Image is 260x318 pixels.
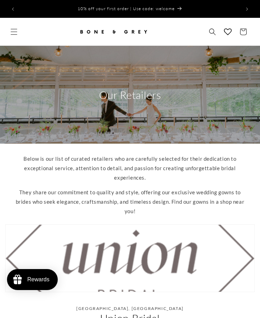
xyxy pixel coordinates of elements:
button: Next announcement [239,1,255,17]
div: Rewards [27,276,49,283]
summary: Menu [6,24,22,39]
h2: Our Retailers [12,88,248,102]
button: Previous announcement [5,1,21,17]
p: They share our commitment to quality and style, offering our exclusive wedding gowns to brides wh... [12,188,248,216]
img: Bone and Grey Bridal [78,24,148,39]
span: 10% off your first order | Use code: welcome [78,6,175,11]
summary: Search [205,24,220,39]
p: [GEOGRAPHIC_DATA], [GEOGRAPHIC_DATA] [76,306,184,311]
a: Bone and Grey Bridal [76,21,151,42]
p: Below is our list of curated retailers who are carefully selected for their dedication to excepti... [12,154,248,182]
